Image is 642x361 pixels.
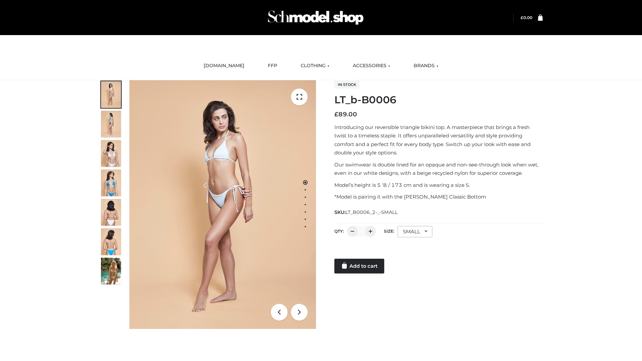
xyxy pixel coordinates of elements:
[199,58,249,73] a: [DOMAIN_NAME]
[345,209,398,215] span: LT_B0006_2-_-SMALL
[334,160,543,177] p: Our swimwear is double lined for an opaque and non-see-through look when wet, even in our white d...
[101,81,121,108] img: ArielClassicBikiniTop_CloudNine_AzureSky_OW114ECO_1-scaled.jpg
[129,80,316,329] img: ArielClassicBikiniTop_CloudNine_AzureSky_OW114ECO_1
[101,258,121,284] img: Arieltop_CloudNine_AzureSky2.jpg
[101,169,121,196] img: ArielClassicBikiniTop_CloudNine_AzureSky_OW114ECO_4-scaled.jpg
[334,111,338,118] span: £
[101,228,121,255] img: ArielClassicBikiniTop_CloudNine_AzureSky_OW114ECO_8-scaled.jpg
[334,259,384,273] a: Add to cart
[334,229,344,234] label: QTY:
[334,111,357,118] bdi: 89.00
[265,4,366,31] img: Schmodel Admin 964
[101,111,121,137] img: ArielClassicBikiniTop_CloudNine_AzureSky_OW114ECO_2-scaled.jpg
[101,140,121,167] img: ArielClassicBikiniTop_CloudNine_AzureSky_OW114ECO_3-scaled.jpg
[334,94,543,106] h1: LT_b-B0006
[296,58,334,73] a: CLOTHING
[521,15,523,20] span: £
[334,181,543,190] p: Model’s height is 5 ‘8 / 173 cm and is wearing a size S.
[384,229,394,234] label: Size:
[409,58,443,73] a: BRANDS
[334,193,543,201] p: *Model is pairing it with the [PERSON_NAME] Classic Bottom
[101,199,121,226] img: ArielClassicBikiniTop_CloudNine_AzureSky_OW114ECO_7-scaled.jpg
[348,58,395,73] a: ACCESSORIES
[263,58,282,73] a: FFP
[334,123,543,157] p: Introducing our reversible triangle bikini top. A masterpiece that brings a fresh twist to a time...
[334,81,359,89] span: In stock
[334,208,398,216] span: SKU:
[398,226,432,237] div: SMALL
[521,15,532,20] bdi: 0.00
[521,15,532,20] a: £0.00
